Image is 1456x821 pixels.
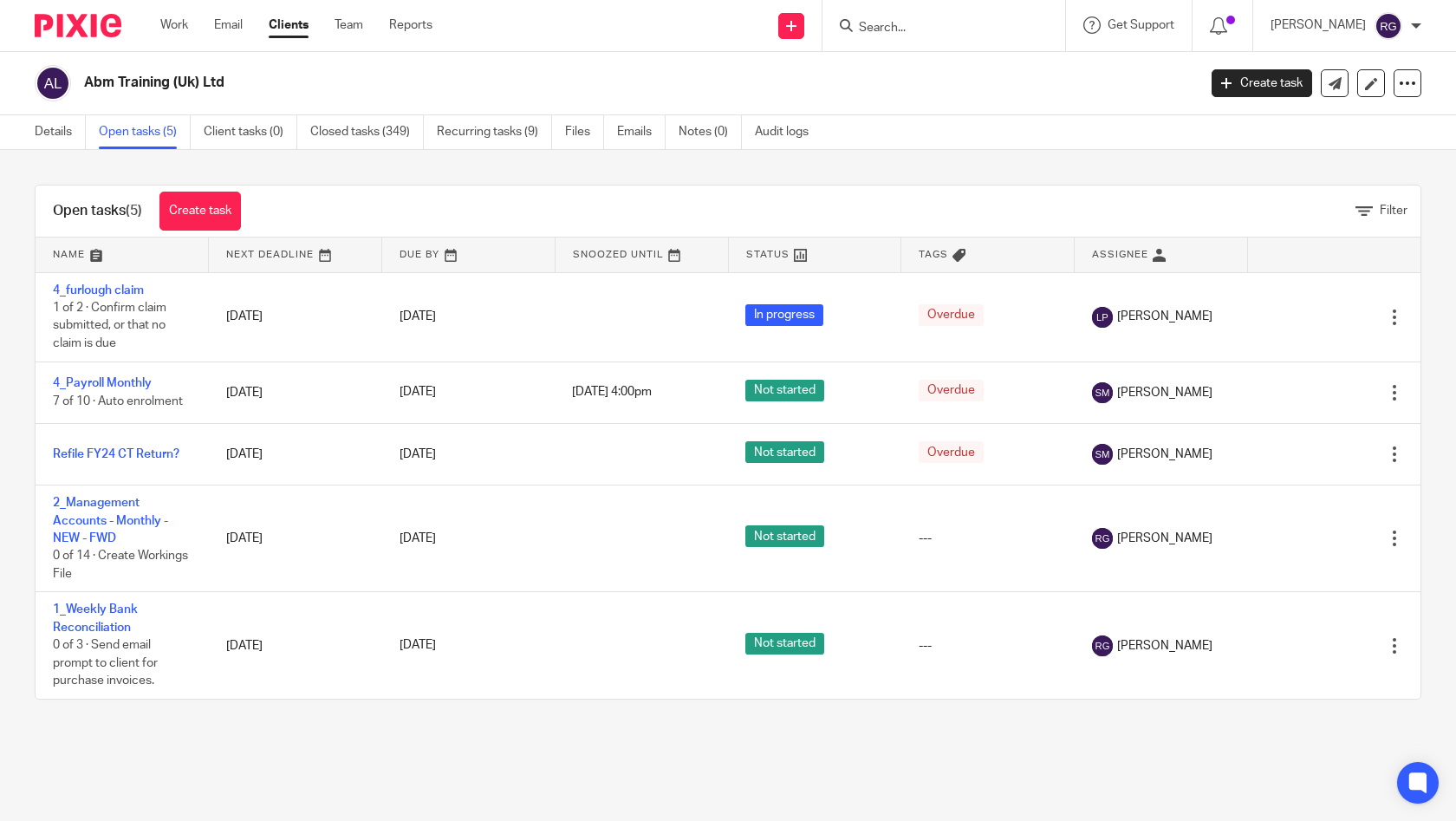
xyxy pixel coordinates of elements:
[1092,528,1113,549] img: svg%3E
[1108,19,1174,31] span: Get Support
[389,16,432,34] a: Reports
[857,21,1013,36] input: Search
[269,16,309,34] a: Clients
[1271,16,1366,34] p: [PERSON_NAME]
[209,423,382,485] td: [DATE]
[745,441,824,463] span: Not started
[400,387,436,399] span: [DATE]
[53,551,188,581] span: 0 of 14 · Create Workings File
[400,310,436,323] span: [DATE]
[1117,637,1212,655] span: [PERSON_NAME]
[53,448,179,460] a: Refile FY24 CT Return?
[53,377,152,389] a: 4_Payroll Monthly
[335,16,363,34] a: Team
[159,192,241,231] a: Create task
[209,592,382,699] td: [DATE]
[126,204,142,218] span: (5)
[400,532,436,544] span: [DATE]
[617,115,666,149] a: Emails
[209,362,382,423] td: [DATE]
[53,497,168,544] a: 2_Management Accounts - Monthly - NEW - FWD
[1092,307,1113,328] img: svg%3E
[310,115,424,149] a: Closed tasks (349)
[1092,444,1113,465] img: svg%3E
[400,448,436,460] span: [DATE]
[919,441,984,463] span: Overdue
[53,302,166,349] span: 1 of 2 · Confirm claim submitted, or that no claim is due
[35,14,121,37] img: Pixie
[53,603,138,633] a: 1_Weekly Bank Reconciliation
[400,640,436,652] span: [DATE]
[214,16,243,34] a: Email
[679,115,742,149] a: Notes (0)
[919,530,1057,547] div: ---
[1375,12,1402,40] img: svg%3E
[1092,382,1113,403] img: svg%3E
[1117,530,1212,547] span: [PERSON_NAME]
[1380,205,1407,217] span: Filter
[209,485,382,592] td: [DATE]
[35,65,71,101] img: svg%3E
[755,115,822,149] a: Audit logs
[437,115,552,149] a: Recurring tasks (9)
[209,272,382,362] td: [DATE]
[84,74,965,92] h2: Abm Training (Uk) Ltd
[919,637,1057,655] div: ---
[53,284,144,296] a: 4_furlough claim
[919,304,984,326] span: Overdue
[160,16,188,34] a: Work
[53,395,183,407] span: 7 of 10 · Auto enrolment
[204,115,297,149] a: Client tasks (0)
[919,380,984,401] span: Overdue
[1117,308,1212,325] span: [PERSON_NAME]
[1117,384,1212,401] span: [PERSON_NAME]
[565,115,604,149] a: Files
[919,250,948,259] span: Tags
[745,633,824,655] span: Not started
[1092,635,1113,656] img: svg%3E
[53,639,158,687] span: 0 of 3 · Send email prompt to client for purchase invoices.
[745,380,824,401] span: Not started
[53,202,142,220] h1: Open tasks
[1117,446,1212,463] span: [PERSON_NAME]
[745,304,823,326] span: In progress
[746,250,790,259] span: Status
[99,115,191,149] a: Open tasks (5)
[572,387,652,399] span: [DATE] 4:00pm
[573,250,664,259] span: Snoozed Until
[1212,69,1312,97] a: Create task
[745,525,824,547] span: Not started
[35,115,86,149] a: Details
